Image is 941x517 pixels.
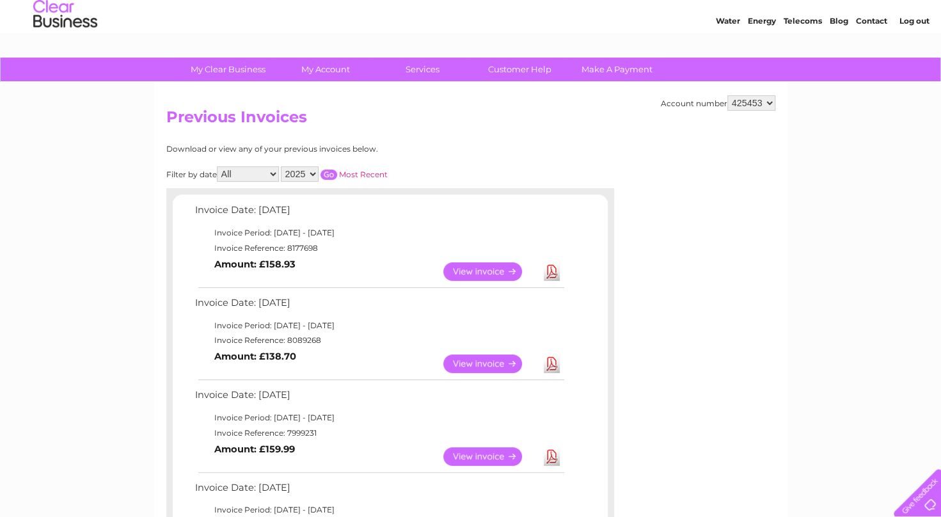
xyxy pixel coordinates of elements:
div: Download or view any of your previous invoices below. [166,145,502,154]
a: Water [716,54,740,64]
a: Blog [830,54,848,64]
a: View [443,354,537,373]
td: Invoice Date: [DATE] [192,386,566,410]
b: Amount: £159.99 [214,443,295,455]
div: Filter by date [166,166,502,182]
td: Invoice Reference: 7999231 [192,426,566,441]
div: Account number [661,95,775,111]
a: Log out [899,54,929,64]
img: logo.png [33,33,98,72]
a: Download [544,354,560,373]
a: 0333 014 3131 [700,6,788,22]
td: Invoice Period: [DATE] - [DATE] [192,410,566,426]
td: Invoice Date: [DATE] [192,202,566,225]
a: Customer Help [467,58,573,81]
td: Invoice Reference: 8177698 [192,241,566,256]
div: Clear Business is a trading name of Verastar Limited (registered in [GEOGRAPHIC_DATA] No. 3667643... [169,7,773,62]
b: Amount: £158.93 [214,258,296,270]
td: Invoice Date: [DATE] [192,294,566,318]
h2: Previous Invoices [166,108,775,132]
a: My Account [273,58,378,81]
a: View [443,262,537,281]
a: Services [370,58,475,81]
a: View [443,447,537,466]
td: Invoice Reference: 8089268 [192,333,566,348]
a: Telecoms [784,54,822,64]
a: Download [544,447,560,466]
td: Invoice Period: [DATE] - [DATE] [192,318,566,333]
b: Amount: £138.70 [214,351,296,362]
a: Download [544,262,560,281]
td: Invoice Date: [DATE] [192,479,566,503]
a: Contact [856,54,887,64]
a: Most Recent [339,170,388,179]
a: Energy [748,54,776,64]
a: My Clear Business [175,58,281,81]
td: Invoice Period: [DATE] - [DATE] [192,225,566,241]
a: Make A Payment [564,58,670,81]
